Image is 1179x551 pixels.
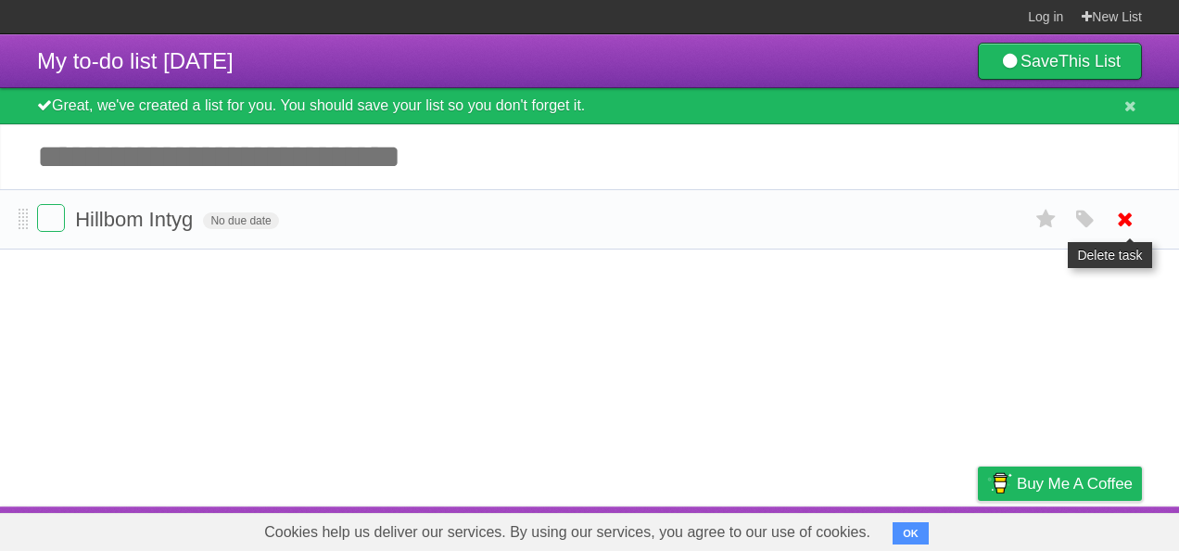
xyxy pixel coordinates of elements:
b: This List [1059,52,1121,70]
span: Cookies help us deliver our services. By using our services, you agree to our use of cookies. [246,514,889,551]
a: Developers [792,511,868,546]
a: SaveThis List [978,43,1142,80]
button: OK [893,522,929,545]
label: Done [37,204,65,232]
a: Privacy [954,511,1002,546]
span: No due date [203,212,278,229]
span: My to-do list [DATE] [37,48,234,73]
a: Terms [891,511,932,546]
a: About [731,511,770,546]
span: Buy me a coffee [1017,468,1133,500]
a: Suggest a feature [1025,511,1142,546]
label: Star task [1029,204,1064,235]
img: Buy me a coffee [987,468,1012,499]
span: Hillbom Intyg [75,208,197,231]
a: Buy me a coffee [978,467,1142,501]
